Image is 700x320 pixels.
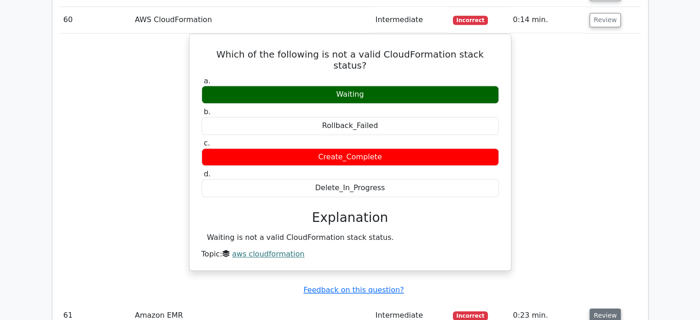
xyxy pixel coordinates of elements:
[207,210,493,226] h3: Explanation
[202,179,499,197] div: Delete_In_Progress
[204,169,211,178] span: d.
[207,233,493,243] div: Waiting is not a valid CloudFormation stack status.
[232,250,304,258] a: aws cloudformation
[202,148,499,166] div: Create_Complete
[201,49,500,71] h5: Which of the following is not a valid CloudFormation stack status?
[202,117,499,135] div: Rollback_Failed
[303,285,404,294] a: Feedback on this question?
[509,7,586,33] td: 0:14 min.
[204,107,211,116] span: b.
[453,16,488,25] span: Incorrect
[202,86,499,104] div: Waiting
[204,139,210,147] span: c.
[60,7,131,33] td: 60
[131,7,372,33] td: AWS CloudFormation
[372,7,449,33] td: Intermediate
[590,13,621,27] button: Review
[204,76,211,85] span: a.
[202,250,499,259] div: Topic:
